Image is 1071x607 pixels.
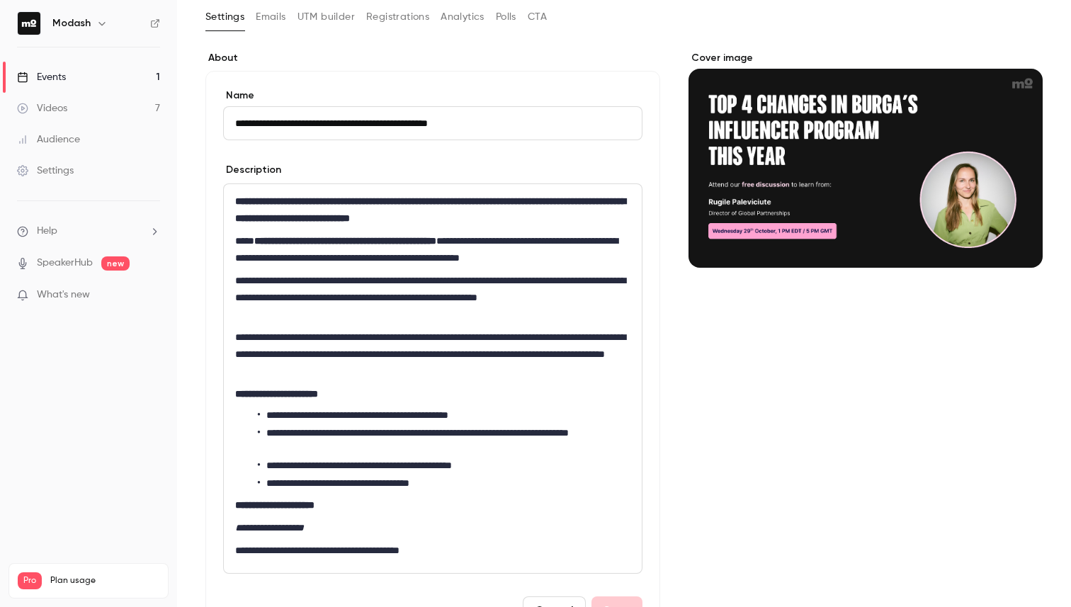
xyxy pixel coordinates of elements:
[52,16,91,30] h6: Modash
[17,101,67,115] div: Videos
[205,6,244,28] button: Settings
[17,70,66,84] div: Events
[496,6,516,28] button: Polls
[256,6,285,28] button: Emails
[528,6,547,28] button: CTA
[50,575,159,586] span: Plan usage
[143,289,160,302] iframe: Noticeable Trigger
[17,164,74,178] div: Settings
[224,184,642,573] div: editor
[297,6,355,28] button: UTM builder
[223,89,642,103] label: Name
[101,256,130,271] span: new
[18,12,40,35] img: Modash
[441,6,484,28] button: Analytics
[688,51,1043,65] label: Cover image
[223,183,642,574] section: description
[37,288,90,302] span: What's new
[17,132,80,147] div: Audience
[17,224,160,239] li: help-dropdown-opener
[366,6,429,28] button: Registrations
[223,163,281,177] label: Description
[205,51,660,65] label: About
[37,224,57,239] span: Help
[18,572,42,589] span: Pro
[37,256,93,271] a: SpeakerHub
[688,51,1043,268] section: Cover image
